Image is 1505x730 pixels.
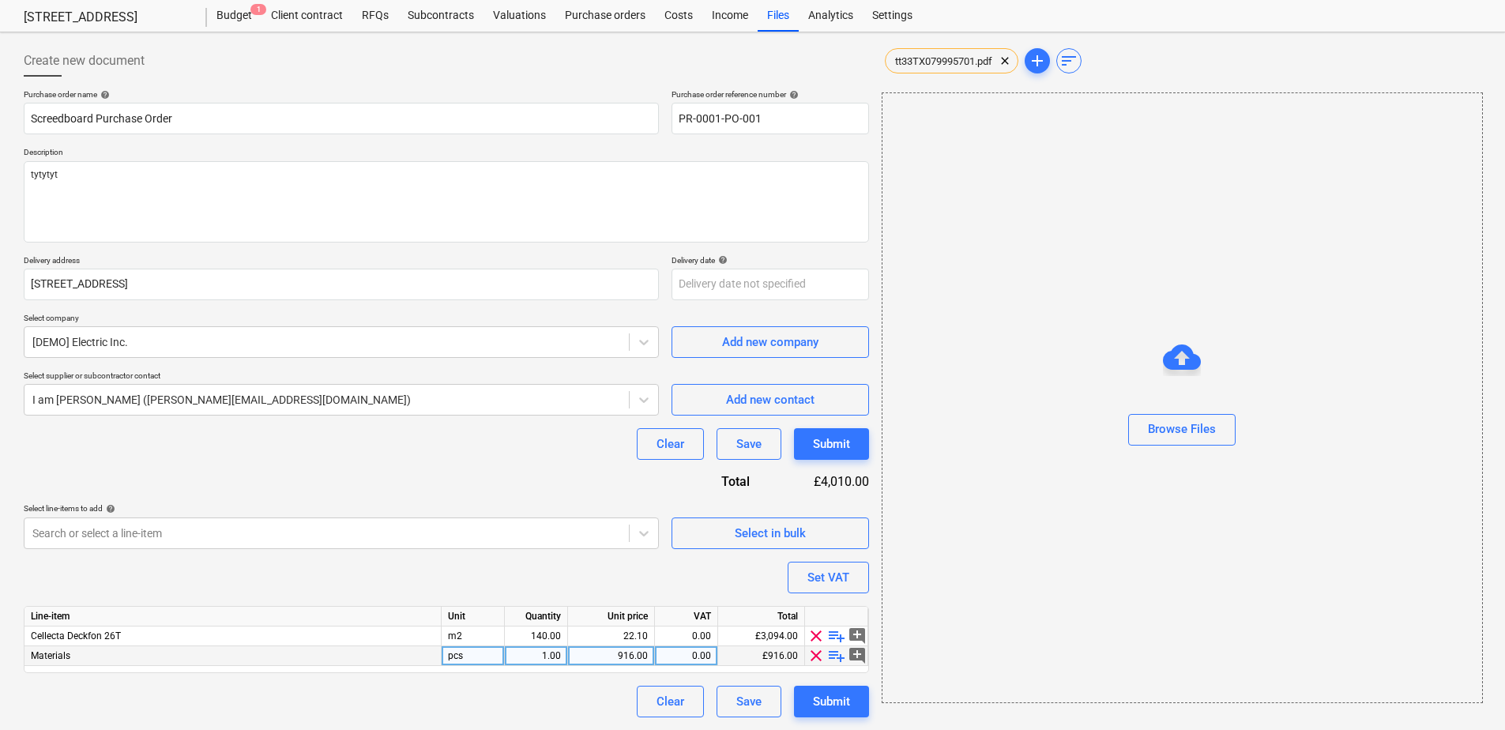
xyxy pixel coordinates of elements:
div: Save [736,691,762,712]
span: help [786,90,799,100]
span: clear [807,627,826,645]
div: tt33TX079995701.pdf [885,48,1018,73]
button: Save [717,428,781,460]
button: Select in bulk [672,517,869,549]
p: Select supplier or subcontractor contact [24,371,659,384]
div: Purchase order name [24,89,659,100]
iframe: Chat Widget [1426,654,1505,730]
div: Line-item [24,607,442,627]
span: playlist_add [827,627,846,645]
button: Submit [794,686,869,717]
div: pcs [442,646,505,666]
div: 1.00 [511,646,561,666]
div: Purchase order reference number [672,89,869,100]
div: 916.00 [574,646,648,666]
div: £4,010.00 [775,472,868,491]
button: Submit [794,428,869,460]
textarea: tytytyt [24,161,869,243]
div: Unit price [568,607,655,627]
div: m2 [442,627,505,646]
span: Create new document [24,51,145,70]
div: Browse Files [882,92,1483,703]
div: Submit [813,434,850,454]
span: sort [1059,51,1078,70]
input: Reference number [672,103,869,134]
button: Browse Files [1128,414,1236,446]
span: help [103,504,115,514]
div: Select in bulk [735,523,806,544]
p: Select company [24,313,659,326]
div: Add new contact [726,389,815,410]
span: add_comment [848,627,867,645]
div: Quantity [505,607,568,627]
span: Materials [31,650,70,661]
span: help [97,90,110,100]
div: £916.00 [718,646,805,666]
div: Delivery date [672,255,869,265]
p: Description [24,147,869,160]
span: add_comment [848,646,867,665]
span: tt33TX079995701.pdf [886,55,1002,67]
button: Clear [637,428,704,460]
div: Add new company [722,332,818,352]
div: 22.10 [574,627,648,646]
span: Cellecta Deckfon 26T [31,630,121,642]
button: Clear [637,686,704,717]
span: clear [807,646,826,665]
span: add [1028,51,1047,70]
button: Set VAT [788,562,869,593]
div: Unit [442,607,505,627]
button: Add new contact [672,384,869,416]
div: 140.00 [511,627,561,646]
div: 0.00 [661,627,711,646]
div: Browse Files [1148,419,1216,439]
div: 0.00 [661,646,711,666]
button: Save [717,686,781,717]
div: £3,094.00 [718,627,805,646]
div: [STREET_ADDRESS] [24,9,188,26]
p: Delivery address [24,255,659,269]
span: playlist_add [827,646,846,665]
span: 1 [250,4,266,15]
div: Clear [657,434,684,454]
input: Delivery date not specified [672,269,869,300]
div: Save [736,434,762,454]
div: VAT [655,607,718,627]
div: Select line-items to add [24,503,659,514]
div: Set VAT [807,567,849,588]
input: Delivery address [24,269,659,300]
span: help [715,255,728,265]
button: Add new company [672,326,869,358]
span: clear [995,51,1014,70]
div: Clear [657,691,684,712]
div: Total [664,472,776,491]
div: Total [718,607,805,627]
input: Document name [24,103,659,134]
div: Submit [813,691,850,712]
